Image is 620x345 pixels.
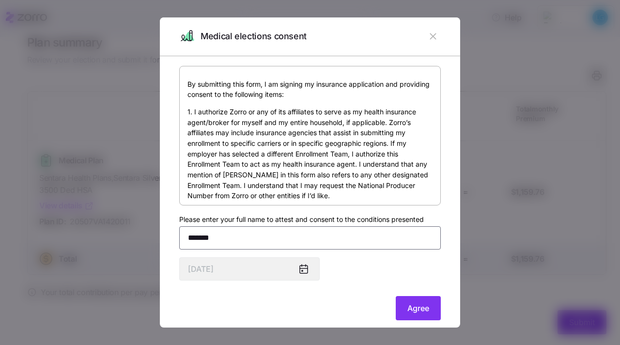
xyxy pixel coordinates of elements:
input: MM/DD/YYYY [179,257,320,281]
p: 1. I authorize Zorro or any of its affiliates to serve as my health insurance agent/broker for my... [187,107,433,201]
button: Agree [396,296,441,320]
p: By submitting this form, I am signing my insurance application and providing consent to the follo... [187,79,433,100]
label: Please enter your full name to attest and consent to the conditions presented [179,214,424,225]
span: Medical elections consent [201,30,307,44]
span: Agree [407,302,429,314]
